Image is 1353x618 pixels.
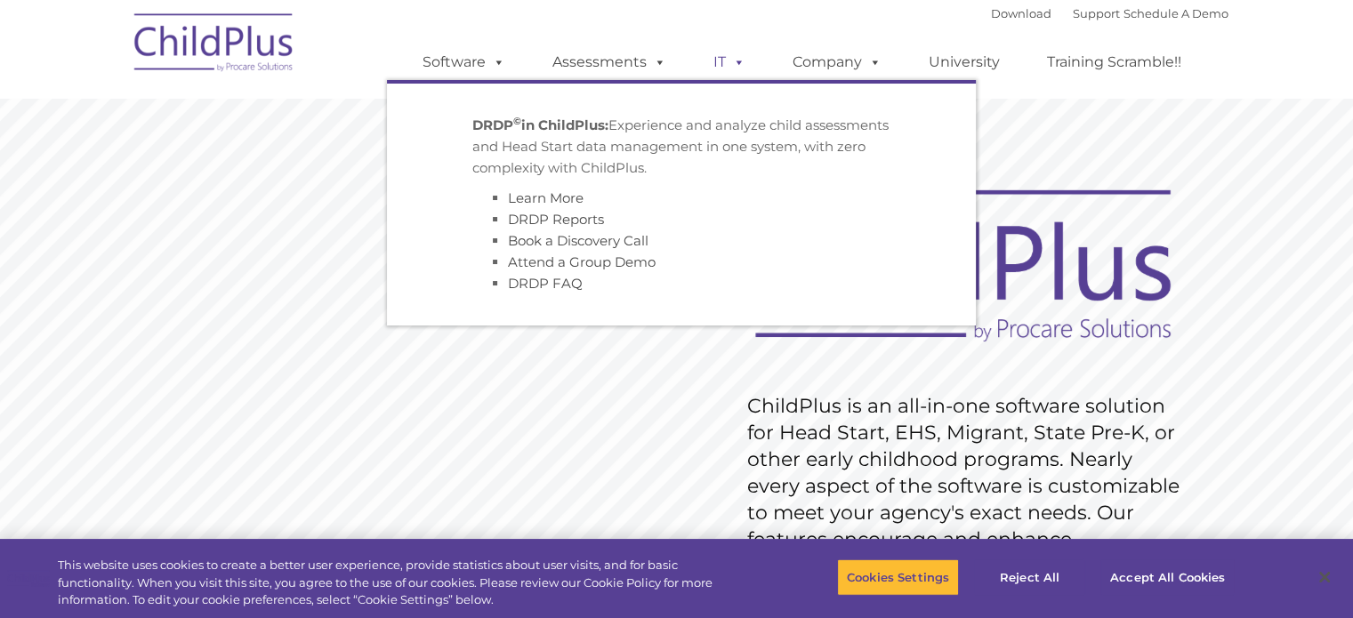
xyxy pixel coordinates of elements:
[513,115,521,127] sup: ©
[535,44,684,80] a: Assessments
[508,232,648,249] a: Book a Discovery Call
[1073,6,1120,20] a: Support
[747,393,1188,580] rs-layer: ChildPlus is an all-in-one software solution for Head Start, EHS, Migrant, State Pre-K, or other ...
[405,44,523,80] a: Software
[508,275,583,292] a: DRDP FAQ
[974,558,1085,596] button: Reject All
[472,116,608,133] strong: DRDP in ChildPlus:
[991,6,1051,20] a: Download
[911,44,1018,80] a: University
[775,44,899,80] a: Company
[508,253,656,270] a: Attend a Group Demo
[58,557,745,609] div: This website uses cookies to create a better user experience, provide statistics about user visit...
[1305,558,1344,597] button: Close
[125,1,303,90] img: ChildPlus by Procare Solutions
[991,6,1228,20] font: |
[1100,558,1235,596] button: Accept All Cookies
[472,115,890,179] p: Experience and analyze child assessments and Head Start data management in one system, with zero ...
[1123,6,1228,20] a: Schedule A Demo
[508,189,584,206] a: Learn More
[696,44,763,80] a: IT
[837,558,959,596] button: Cookies Settings
[1029,44,1199,80] a: Training Scramble!!
[508,211,604,228] a: DRDP Reports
